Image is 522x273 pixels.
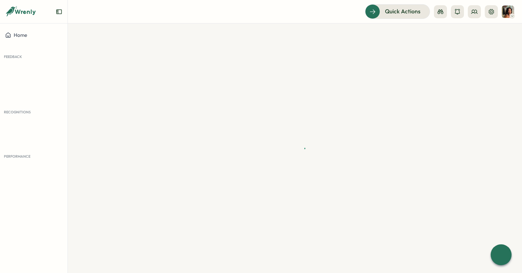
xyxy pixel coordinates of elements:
[385,7,421,16] span: Quick Actions
[365,4,430,19] button: Quick Actions
[56,8,62,15] button: Expand sidebar
[14,32,27,38] span: Home
[502,6,514,18] img: Viveca Riley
